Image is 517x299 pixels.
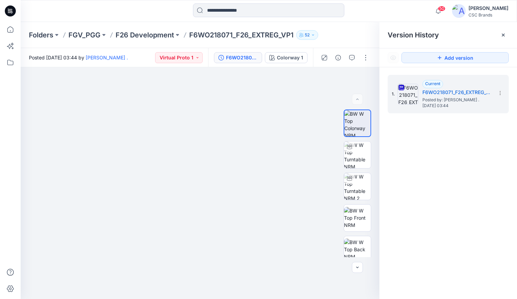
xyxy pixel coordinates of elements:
img: BW W Top Turntable NRM [344,141,371,168]
span: 50 [438,6,445,11]
span: Posted by: Ari . [422,96,491,103]
span: Posted [DATE] 03:44 by [29,54,128,61]
div: [PERSON_NAME] [468,4,508,12]
span: Version History [388,31,439,39]
div: Colorway 1 [277,54,303,61]
button: F6WO218071_F26_EXTREG_VP1 [214,52,262,63]
span: [DATE] 03:44 [422,103,491,108]
button: Details [333,52,344,63]
a: Folders [29,30,53,40]
img: BW W Top Turntable NRM 2 [344,173,371,200]
h5: F6WO218071_F26_EXTREG_VP1 [422,88,491,96]
p: 52 [305,31,310,39]
img: BW W Top Back NRM [344,239,371,260]
button: Colorway 1 [265,52,308,63]
p: F6WO218071_F26_EXTREG_VP1 [189,30,293,40]
img: BW W Top Front NRM [344,207,371,229]
span: Current [425,81,440,86]
a: F26 Development [116,30,174,40]
img: avatar [452,4,466,18]
a: [PERSON_NAME] . [86,55,128,60]
div: F6WO218071_F26_EXTREG_VP1 [226,54,258,61]
img: F6WO218071_F26_EXTREG_VP1 [398,84,418,104]
button: 52 [296,30,318,40]
img: BW W Top Colorway NRM [344,110,370,136]
button: Show Hidden Versions [388,52,399,63]
button: Close [500,32,506,38]
button: Add version [401,52,509,63]
a: FGV_PGG [68,30,100,40]
div: CSC Brands [468,12,508,18]
span: 1. [392,91,395,97]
